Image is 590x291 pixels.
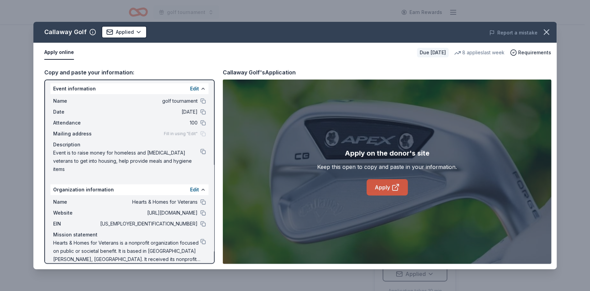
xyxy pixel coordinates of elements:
[44,68,215,77] div: Copy and paste your information:
[53,141,206,149] div: Description
[53,231,206,239] div: Mission statement
[53,209,99,217] span: Website
[53,130,99,138] span: Mailing address
[164,131,198,136] span: Fill in using "Edit"
[50,83,208,94] div: Event information
[53,119,99,127] span: Attendance
[317,163,457,171] div: Keep this open to copy and paste in your information.
[99,198,198,206] span: Hearts & Homes for Veterans
[102,26,147,38] button: Applied
[99,209,198,217] span: [URL][DOMAIN_NAME]
[417,48,449,57] div: Due [DATE]
[99,119,198,127] span: 100
[53,149,200,173] span: Event is to raise money for homeless and [MEDICAL_DATA] veterans to get into housing, help provid...
[53,220,99,228] span: EIN
[489,29,538,37] button: Report a mistake
[53,239,200,263] span: Hearts & Homes for Veterans is a nonprofit organization focused on public or societal benefit. It...
[50,184,208,195] div: Organization information
[510,48,551,57] button: Requirements
[53,108,99,116] span: Date
[99,97,198,105] span: golf tournament
[518,48,551,57] span: Requirements
[116,28,134,36] span: Applied
[454,48,504,57] div: 8 applies last week
[44,45,74,60] button: Apply online
[99,108,198,116] span: [DATE]
[53,97,99,105] span: Name
[190,85,199,93] button: Edit
[223,68,296,77] div: Callaway Golf's Application
[53,198,99,206] span: Name
[367,179,408,195] a: Apply
[99,220,198,228] span: [US_EMPLOYER_IDENTIFICATION_NUMBER]
[44,27,87,38] div: Callaway Golf
[190,186,199,194] button: Edit
[345,148,430,159] div: Apply on the donor's site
